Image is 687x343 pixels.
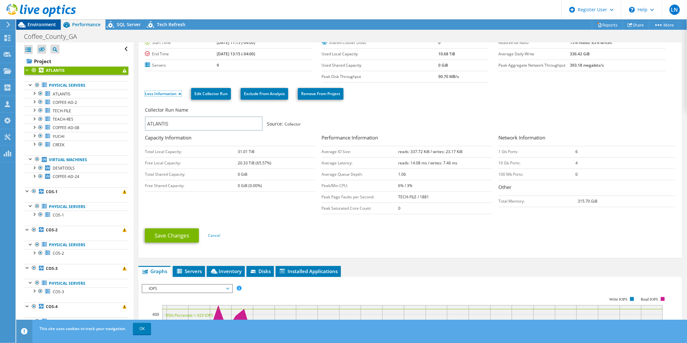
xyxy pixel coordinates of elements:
[46,189,58,194] b: COS-1
[145,228,199,243] a: Save Changes
[24,66,128,75] a: ATLANTIS
[145,107,188,113] label: Collector Run Name
[322,203,398,214] td: Peak Saturated Core Count:
[322,169,398,180] td: Average Queue Depth:
[46,266,58,271] b: COS-3
[322,157,398,169] td: Average Latency:
[53,100,77,105] span: COFFEE-AD-2
[438,51,455,57] b: 10.68 TiB
[24,211,128,219] a: COS-1
[145,157,238,169] td: Free Local Capacity:
[570,51,590,57] b: 336.42 GiB
[24,317,128,326] a: Physical Servers
[298,88,343,100] a: Remove From Project
[623,20,649,30] a: Share
[641,297,658,302] text: Read IOPS
[322,62,439,69] label: Used Shared Capacity
[398,171,406,177] b: 1.06
[145,62,217,69] label: Servers
[398,194,429,200] b: TECH-FILE / 1881
[498,134,675,143] h3: Network Information
[117,21,141,28] span: SQL Server
[145,169,238,180] td: Total Shared Capacity:
[267,121,301,127] span: Collector
[498,146,575,157] td: 1 Gb Ports:
[53,125,79,130] span: COFFEE-AD-08
[575,171,578,177] b: 0
[53,212,64,218] span: COS-1
[498,157,575,169] td: 10 Gb Ports:
[46,304,58,309] b: COS-4
[267,121,283,127] label: Source:
[322,134,492,143] h3: Performance Information
[238,169,315,180] td: 0 GiB
[578,198,597,204] b: 315.70 GiB
[609,297,627,302] text: Write IOPS
[53,174,79,179] span: COFFEE-AD-24
[438,74,459,79] b: 90.70 MB/s
[210,268,242,274] span: Inventory
[24,226,128,234] a: COS-2
[498,169,575,180] td: 100 Mb Ports:
[53,289,64,294] span: COS-3
[398,183,413,188] b: 6% / 3%
[241,88,288,100] a: Exclude From Analysis
[24,132,128,140] a: YUCHI
[53,91,71,97] span: ATLANTIS
[152,312,159,317] text: 400
[53,108,71,114] span: TECH-FILE
[21,33,87,40] h1: Coffee_County_GA
[157,21,185,28] span: Tech Refresh
[24,241,128,249] a: Physical Servers
[176,268,202,274] span: Servers
[133,323,151,335] a: OK
[24,140,128,149] a: CREEK
[24,287,128,296] a: COS-3
[24,81,128,90] a: Physical Servers
[24,187,128,196] a: COS-1
[145,146,238,157] td: Total Local Capacity:
[575,160,578,166] b: 4
[142,268,167,274] span: Graphs
[322,180,398,191] td: Peak/Min CPU:
[145,51,217,57] label: End Time
[570,62,604,68] b: 393.18 megabits/s
[24,264,128,272] a: COS-3
[24,106,128,115] a: TECH-FILE
[53,134,64,139] span: YUCHI
[217,62,219,68] b: 9
[322,191,398,203] td: Peak Page Faults per Second:
[24,90,128,98] a: ATLANTIS
[217,40,255,45] b: [DATE] 11:15 (-04:00)
[46,68,65,73] b: ATLANTIS
[145,91,181,96] a: Less Information
[145,39,217,46] label: Start Time
[24,172,128,181] a: COFFEE-AD-24
[498,183,675,192] h3: Other
[629,7,635,13] svg: \n
[53,116,73,122] span: TEACH-RES
[24,115,128,124] a: TEACH-RES
[191,88,231,100] a: Edit Collector Run
[53,250,64,256] span: COS-2
[166,313,213,318] text: 95th Percentile = 423 IOPS
[208,233,220,238] a: Cancel
[498,39,570,46] label: Read/Write Ratio
[322,73,439,80] label: Peak Disk Throughput
[27,21,56,28] span: Environment
[72,21,101,28] span: Performance
[398,149,463,154] b: reads: 337.72 KiB / writes: 23.17 KiB
[24,124,128,132] a: COFFEE-AD-08
[498,62,570,69] label: Peak Aggregate Network Throughput
[438,62,448,68] b: 0 GiB
[24,164,128,172] a: DESKTOOLS
[24,249,128,258] a: COS-2
[398,160,458,166] b: reads: 14.08 ms / writes: 7.46 ms
[24,98,128,106] a: COFFEE-AD-2
[398,205,401,211] b: 0
[39,326,126,331] span: This site uses cookies to track your navigation.
[438,40,441,45] b: 0
[146,285,229,293] span: IOPS
[322,51,439,57] label: Used Local Capacity
[217,51,255,57] b: [DATE] 13:15 (-04:00)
